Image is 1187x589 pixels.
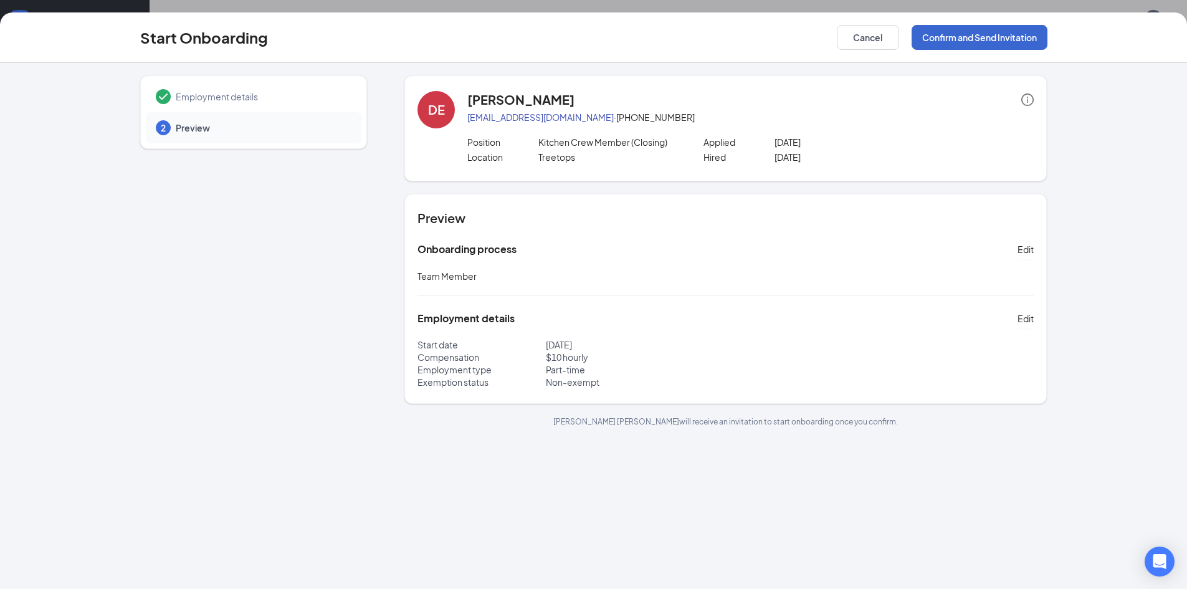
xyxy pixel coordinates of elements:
[417,338,546,351] p: Start date
[1018,309,1034,328] button: Edit
[1018,243,1034,256] span: Edit
[703,151,775,163] p: Hired
[140,27,268,48] h3: Start Onboarding
[546,376,726,388] p: Non-exempt
[428,101,445,118] div: DE
[467,136,538,148] p: Position
[467,91,574,108] h4: [PERSON_NAME]
[538,151,680,163] p: Treetops
[417,271,477,282] span: Team Member
[775,136,916,148] p: [DATE]
[417,351,546,363] p: Compensation
[467,112,614,123] a: [EMAIL_ADDRESS][DOMAIN_NAME]
[417,312,515,325] h5: Employment details
[417,376,546,388] p: Exemption status
[546,363,726,376] p: Part-time
[775,151,916,163] p: [DATE]
[837,25,899,50] button: Cancel
[156,89,171,104] svg: Checkmark
[417,209,1034,227] h4: Preview
[538,136,680,148] p: Kitchen Crew Member (Closing)
[467,111,1034,123] p: · [PHONE_NUMBER]
[161,122,166,134] span: 2
[1145,547,1175,577] div: Open Intercom Messenger
[1021,93,1034,106] span: info-circle
[546,351,726,363] p: $ 10 hourly
[912,25,1047,50] button: Confirm and Send Invitation
[546,338,726,351] p: [DATE]
[417,363,546,376] p: Employment type
[176,122,349,134] span: Preview
[467,151,538,163] p: Location
[176,90,349,103] span: Employment details
[1018,239,1034,259] button: Edit
[703,136,775,148] p: Applied
[1018,312,1034,325] span: Edit
[417,242,517,256] h5: Onboarding process
[404,416,1047,427] p: [PERSON_NAME] [PERSON_NAME] will receive an invitation to start onboarding once you confirm.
